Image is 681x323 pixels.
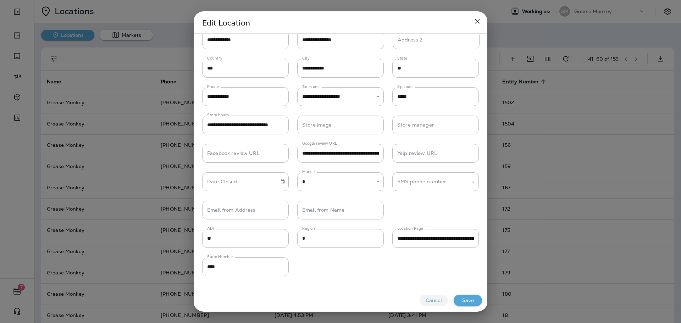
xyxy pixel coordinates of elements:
h2: Edit Location [194,11,487,33]
label: Google review URL [302,141,337,146]
label: Store hours [207,112,229,118]
button: Open [375,93,381,100]
label: Zip code [397,84,413,89]
button: Choose date [277,176,288,187]
label: Country [207,56,222,61]
button: Open [470,179,476,185]
label: Timezone [302,84,320,89]
button: Cancel [420,295,448,306]
label: Location Page [397,226,423,231]
button: close [470,14,485,28]
button: Open [375,178,381,185]
label: Phone [207,84,219,89]
label: ADI [207,226,214,231]
label: Store Number [207,254,233,260]
button: Save [454,295,482,306]
label: Region [302,226,315,231]
label: Market [302,169,315,174]
label: City [302,56,310,61]
label: State [397,56,407,61]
